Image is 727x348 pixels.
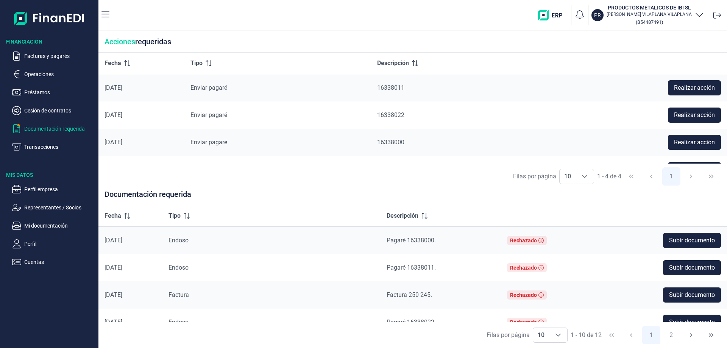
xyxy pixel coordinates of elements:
span: Descripción [387,211,418,220]
span: 16338011 [377,84,404,91]
p: Cesión de contratos [24,106,95,115]
button: Representantes / Socios [12,203,95,212]
div: [DATE] [105,291,156,299]
span: Fecha [105,59,121,68]
img: erp [538,10,568,20]
div: Filas por página [487,331,530,340]
p: Cuentas [24,257,95,267]
p: [PERSON_NAME] VILAPLANA VILAPLANA [607,11,692,17]
button: Subir documento [663,287,721,303]
span: Pagaré 16338022. [387,318,436,326]
button: Mi documentación [12,221,95,230]
div: [DATE] [105,264,156,272]
span: 1 - 4 de 4 [597,173,621,179]
span: Endoso [168,264,189,271]
p: Representantes / Socios [24,203,95,212]
span: Factura [168,291,189,298]
div: Rechazado [510,319,537,325]
span: Descripción [377,59,409,68]
button: Previous Page [642,167,660,186]
span: Enviar pagaré [190,84,227,91]
button: First Page [622,167,640,186]
div: Rechazado [510,265,537,271]
span: Enviar pagaré [190,111,227,119]
p: Documentación requerida [24,124,95,133]
div: Documentación requerida [98,190,727,205]
span: Subir documento [669,236,715,245]
span: Realizar acción [674,111,715,120]
small: Copiar cif [636,19,663,25]
span: Subir documento [669,263,715,272]
button: Page 1 [662,167,680,186]
div: [DATE] [105,139,178,146]
div: Filas por página [513,172,556,181]
div: Choose [576,169,594,184]
p: Perfil [24,239,95,248]
div: [DATE] [105,318,156,326]
button: Transacciones [12,142,95,151]
button: Subir documento [663,260,721,275]
span: 16338022 [377,111,404,119]
button: Cuentas [12,257,95,267]
button: Realizar acción [668,162,721,177]
p: Facturas y pagarés [24,51,95,61]
button: Last Page [702,167,720,186]
span: Subir documento [669,318,715,327]
span: Pagaré 16338000. [387,237,436,244]
span: Endoso [168,237,189,244]
p: PR [594,11,601,19]
button: Last Page [702,326,720,344]
p: Préstamos [24,88,95,97]
p: Transacciones [24,142,95,151]
div: [DATE] [105,237,156,244]
button: Previous Page [622,326,640,344]
button: Realizar acción [668,135,721,150]
button: Documentación requerida [12,124,95,133]
button: First Page [602,326,621,344]
button: Cesión de contratos [12,106,95,115]
button: Perfil empresa [12,185,95,194]
p: Mi documentación [24,221,95,230]
span: 10 [560,169,576,184]
button: PRPRODUCTOS METALICOS DE IBI SL[PERSON_NAME] VILAPLANA VILAPLANA(B54487491) [591,4,704,27]
span: Enviar pagaré [190,139,227,146]
button: Next Page [682,326,700,344]
button: Operaciones [12,70,95,79]
button: Page 1 [642,326,660,344]
div: [DATE] [105,111,178,119]
span: Subir documento [669,290,715,300]
button: Perfil [12,239,95,248]
span: 16338000 [377,139,404,146]
button: Next Page [682,167,700,186]
div: Choose [549,328,567,342]
span: Realizar acción [674,83,715,92]
p: Operaciones [24,70,95,79]
span: Realizar acción [674,138,715,147]
span: Pagaré 16338011. [387,264,436,271]
button: Realizar acción [668,108,721,123]
div: requeridas [98,31,727,53]
button: Facturas y pagarés [12,51,95,61]
span: Tipo [190,59,203,68]
h3: PRODUCTOS METALICOS DE IBI SL [607,4,692,11]
span: Endoso [168,318,189,326]
img: Logo de aplicación [14,6,85,30]
div: Rechazado [510,292,537,298]
button: Subir documento [663,315,721,330]
span: Acciones [105,37,135,46]
button: Préstamos [12,88,95,97]
button: Page 2 [662,326,680,344]
span: 1 - 10 de 12 [571,332,602,338]
span: Factura 250 245. [387,291,432,298]
div: [DATE] [105,84,178,92]
span: Tipo [168,211,181,220]
span: Fecha [105,211,121,220]
span: 10 [533,328,549,342]
button: Subir documento [663,233,721,248]
p: Perfil empresa [24,185,95,194]
button: Realizar acción [668,80,721,95]
div: Rechazado [510,237,537,243]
